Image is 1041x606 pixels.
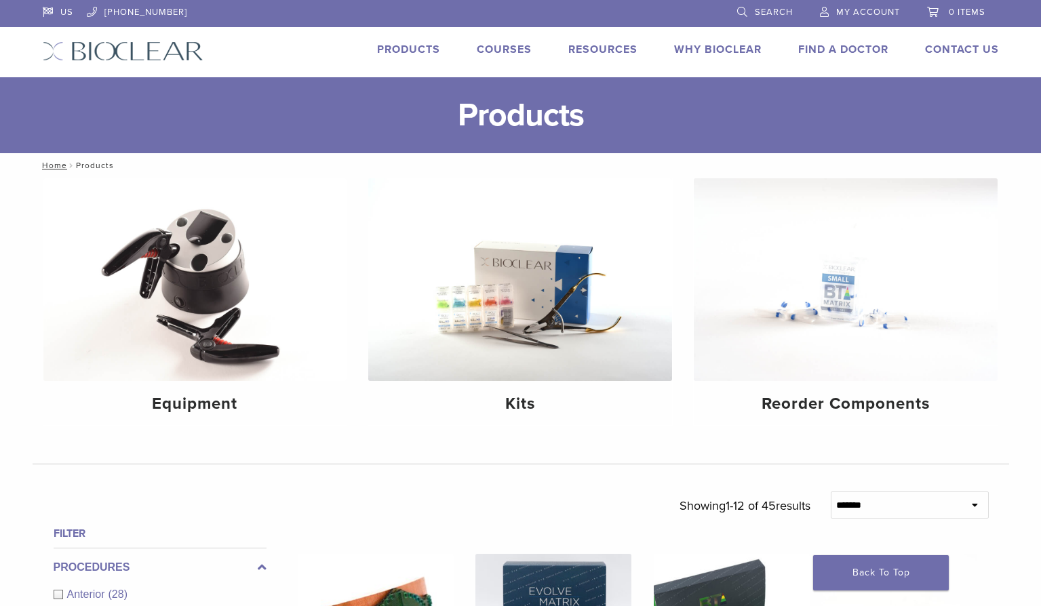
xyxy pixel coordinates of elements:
[798,43,888,56] a: Find A Doctor
[368,178,672,381] img: Kits
[38,161,67,170] a: Home
[67,162,76,169] span: /
[925,43,999,56] a: Contact Us
[694,178,998,381] img: Reorder Components
[477,43,532,56] a: Courses
[109,588,127,600] span: (28)
[43,41,203,61] img: Bioclear
[67,588,109,600] span: Anterior
[43,178,347,425] a: Equipment
[694,178,998,425] a: Reorder Components
[836,7,900,18] span: My Account
[368,178,672,425] a: Kits
[379,392,661,416] h4: Kits
[726,498,776,513] span: 1-12 of 45
[705,392,987,416] h4: Reorder Components
[54,392,336,416] h4: Equipment
[54,525,267,542] h4: Filter
[755,7,793,18] span: Search
[33,153,1009,178] nav: Products
[568,43,637,56] a: Resources
[43,178,347,381] img: Equipment
[813,555,949,590] a: Back To Top
[54,559,267,575] label: Procedures
[674,43,762,56] a: Why Bioclear
[949,7,985,18] span: 0 items
[680,491,810,520] p: Showing results
[377,43,440,56] a: Products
